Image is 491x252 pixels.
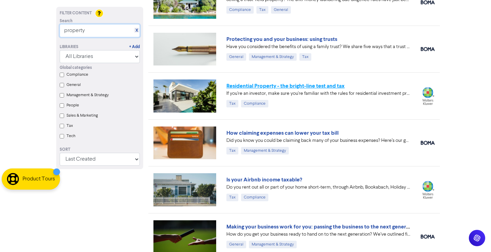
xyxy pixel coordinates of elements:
[135,28,138,33] a: X
[226,137,411,144] div: Did you know you could be claiming back many of your business expenses? Here’s our guide to claim...
[129,44,140,50] a: + Add
[241,147,289,154] div: Management & Strategy
[226,231,411,238] div: How do you get your business ready to hand on to the next generation? We’ve outlined five key ste...
[241,194,268,201] div: Compliance
[249,53,297,61] div: Management & Strategy
[226,83,345,89] a: Residential Property - the bright-line test and tax
[66,82,81,88] label: General
[421,0,435,4] img: boma
[421,47,435,51] img: boma
[60,44,78,50] div: Libraries
[226,53,246,61] div: General
[226,90,411,97] div: If you're an investor, make sure you're familiar with the rules for residential investment proper...
[60,10,140,16] div: Filter Content
[226,194,238,201] div: Tax
[241,100,268,107] div: Compliance
[421,141,435,145] img: boma
[66,72,88,78] label: Compliance
[66,113,98,119] label: Sales & Marketing
[60,18,73,24] span: Search
[299,53,311,61] div: Tax
[226,241,246,248] div: General
[226,43,411,50] div: Have you considered the benefits of using a family trust? We share five ways that a trust can hel...
[226,147,238,154] div: Tax
[271,6,291,14] div: General
[60,147,140,153] div: Sort
[421,235,435,239] img: boma
[249,241,297,248] div: Management & Strategy
[226,6,254,14] div: Compliance
[226,100,238,107] div: Tax
[226,176,302,183] a: Is your Airbnb income taxable?
[457,219,491,252] iframe: Chat Widget
[421,87,435,105] img: wolters_kluwer
[256,6,268,14] div: Tax
[226,36,337,43] a: Protecting you and your business: using trusts
[66,133,75,139] label: Tech
[66,102,79,108] label: People
[66,92,109,98] label: Management & Strategy
[226,130,339,136] a: How claiming expenses can lower your tax bill
[60,65,140,71] div: Global categories
[421,181,435,199] img: wolters_kluwer
[226,184,411,191] div: Do you rent out all or part of your home short-term, through Airbnb, Bookabach, Holiday Homes or ...
[66,123,73,129] label: Tax
[226,223,419,230] a: Making your business work for you: passing the business to the next generation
